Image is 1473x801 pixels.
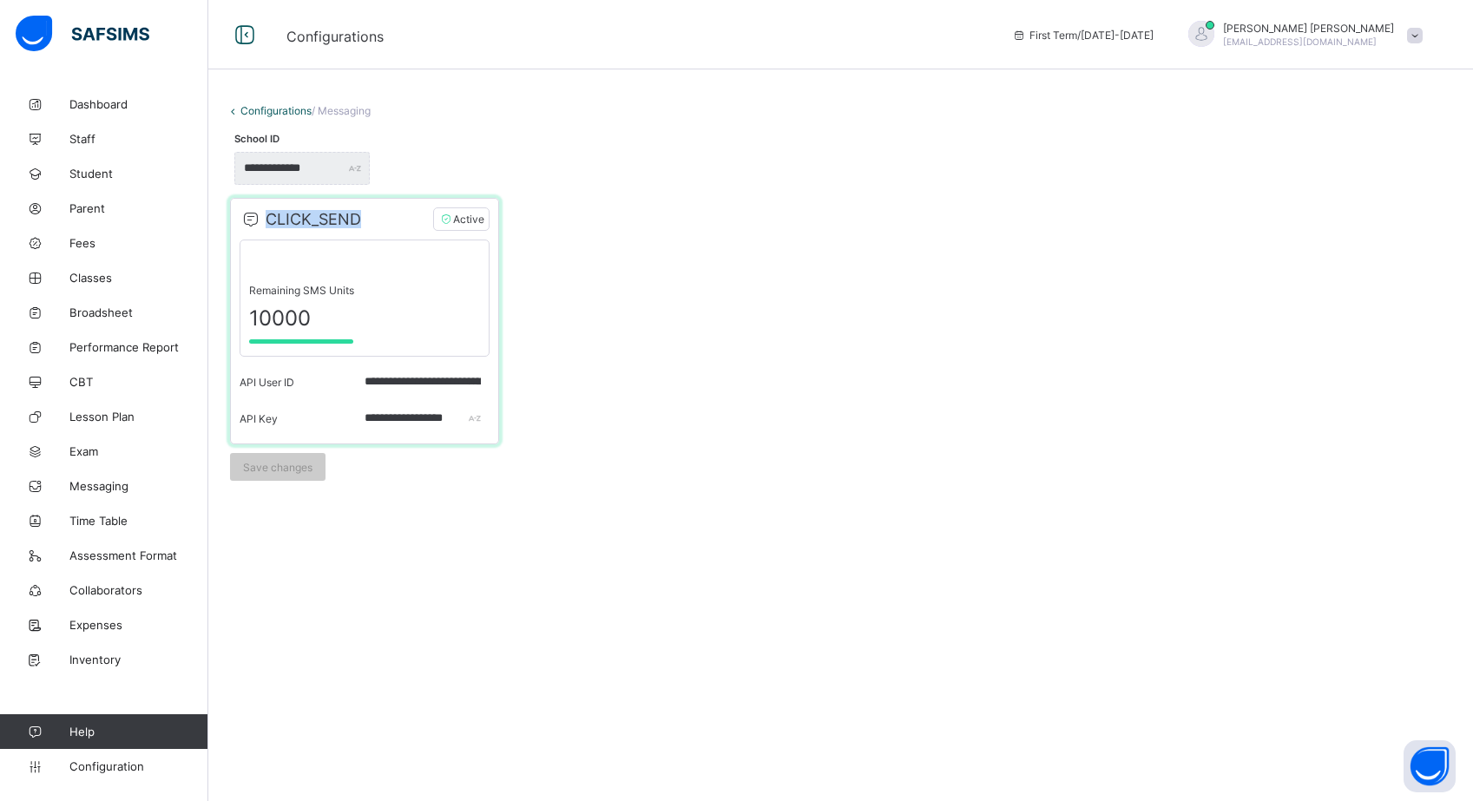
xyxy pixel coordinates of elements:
span: Broadsheet [69,305,208,319]
span: / Messaging [312,104,371,117]
div: TyronTyron [1171,21,1431,49]
span: Remaining SMS Units [249,284,480,297]
span: Performance Report [69,340,208,354]
span: Configurations [286,28,384,45]
span: 10000 [249,305,480,331]
span: Active [433,207,490,231]
img: safsims [16,16,149,52]
span: Collaborators [69,583,208,597]
span: Save changes [243,461,312,474]
span: Time Table [69,514,208,528]
span: Assessment Format [69,548,208,562]
span: Messaging [69,479,208,493]
label: School ID [234,133,279,145]
span: Help [69,725,207,739]
span: [PERSON_NAME] [PERSON_NAME] [1223,22,1394,35]
span: [EMAIL_ADDRESS][DOMAIN_NAME] [1223,36,1377,47]
span: Exam [69,444,208,458]
span: Expenses [69,618,208,632]
span: Parent [69,201,208,215]
span: CLICK_SEND [240,210,361,228]
span: Inventory [69,653,208,666]
span: Classes [69,271,208,285]
span: API Key [240,412,278,425]
span: session/term information [1012,29,1154,42]
span: Dashboard [69,97,208,111]
span: Staff [69,132,208,146]
a: Configurations [240,104,312,117]
span: CBT [69,375,208,389]
button: Open asap [1404,740,1456,792]
span: API User ID [240,376,294,389]
span: Lesson Plan [69,410,208,423]
span: Student [69,167,208,181]
span: Fees [69,236,208,250]
span: Configuration [69,759,207,773]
